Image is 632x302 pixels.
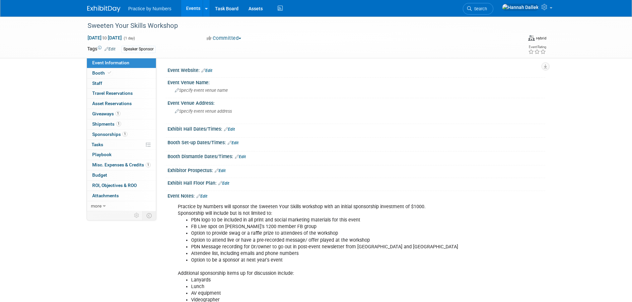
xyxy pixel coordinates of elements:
[528,34,546,41] div: Event Format
[191,277,468,283] li: Lanyards
[168,138,545,146] div: Booth Set-up Dates/Times:
[463,3,493,15] a: Search
[87,68,156,78] a: Booth
[87,201,156,211] a: more
[87,58,156,68] a: Event Information
[87,99,156,109] a: Asset Reservations
[224,127,235,132] a: Edit
[108,71,111,75] i: Booth reservation complete
[92,101,132,106] span: Asset Reservations
[87,35,122,41] span: [DATE] [DATE]
[191,283,468,290] li: Lunch
[105,47,115,51] a: Edit
[191,244,468,250] li: PbN Message recording for Dr/owner to go out in post-event newsletter from [GEOGRAPHIC_DATA] and ...
[87,170,156,180] a: Budget
[92,152,111,157] span: Playbook
[478,34,547,44] div: Event Format
[472,6,487,11] span: Search
[168,78,545,86] div: Event Venue Name:
[131,211,143,220] td: Personalize Event Tab Strip
[92,142,103,147] span: Tasks
[215,168,226,173] a: Edit
[168,98,545,106] div: Event Venue Address:
[87,119,156,129] a: Shipments1
[201,68,212,73] a: Edit
[502,4,539,11] img: Hannah Dallek
[87,140,156,150] a: Tasks
[123,36,135,40] span: (1 day)
[191,290,468,297] li: AV equipment
[92,111,120,116] span: Giveaways
[92,183,137,188] span: ROI, Objectives & ROO
[87,150,156,160] a: Playbook
[87,6,120,12] img: ExhibitDay
[92,70,112,76] span: Booth
[191,250,468,257] li: Attendee list, including emails and phone numbers
[87,181,156,191] a: ROI, Objectives & ROO
[175,109,232,114] span: Specify event venue address
[92,132,127,137] span: Sponsorships
[128,6,172,11] span: Practice by Numbers
[87,89,156,98] a: Travel Reservations
[92,193,119,198] span: Attachments
[92,60,129,65] span: Event Information
[92,172,107,178] span: Budget
[87,130,156,140] a: Sponsorships1
[228,141,239,145] a: Edit
[87,160,156,170] a: Misc. Expenses & Credits1
[191,217,468,223] li: PbN logo to be included in all print and social marketing materials for this event
[528,45,546,49] div: Event Rating
[191,237,468,244] li: Option to attend live or have a pre-recorded message/ offer played at the workshop
[218,181,229,186] a: Edit
[168,65,545,74] div: Event Website:
[528,35,535,41] img: Format-Hybrid.png
[102,35,108,40] span: to
[92,121,121,127] span: Shipments
[115,111,120,116] span: 1
[87,45,115,53] td: Tags
[168,151,545,160] div: Booth Dismantle Dates/Times:
[92,162,151,167] span: Misc. Expenses & Credits
[168,191,545,200] div: Event Notes:
[191,257,468,264] li: Option to be a sponsor at next year's event
[146,162,151,167] span: 1
[191,230,468,237] li: Option to provide swag or a raffle prize to attendees of the workshop
[85,20,508,32] div: Sweeten Your Skills Workshop
[87,79,156,89] a: Staff
[168,165,545,174] div: Exhibitor Prospectus:
[204,35,244,42] button: Committed
[121,46,156,53] div: Speaker Sponsor
[87,109,156,119] a: Giveaways1
[116,121,121,126] span: 1
[168,178,545,187] div: Exhibit Hall Floor Plan:
[142,211,156,220] td: Toggle Event Tabs
[536,36,546,41] div: Hybrid
[91,203,102,209] span: more
[92,81,102,86] span: Staff
[235,154,246,159] a: Edit
[196,194,207,199] a: Edit
[191,223,468,230] li: FB Live spot on [PERSON_NAME]'s 1200 member FB group
[87,191,156,201] a: Attachments
[122,132,127,137] span: 1
[92,91,133,96] span: Travel Reservations
[168,124,545,133] div: Exhibit Hall Dates/Times:
[175,88,228,93] span: Specify event venue name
